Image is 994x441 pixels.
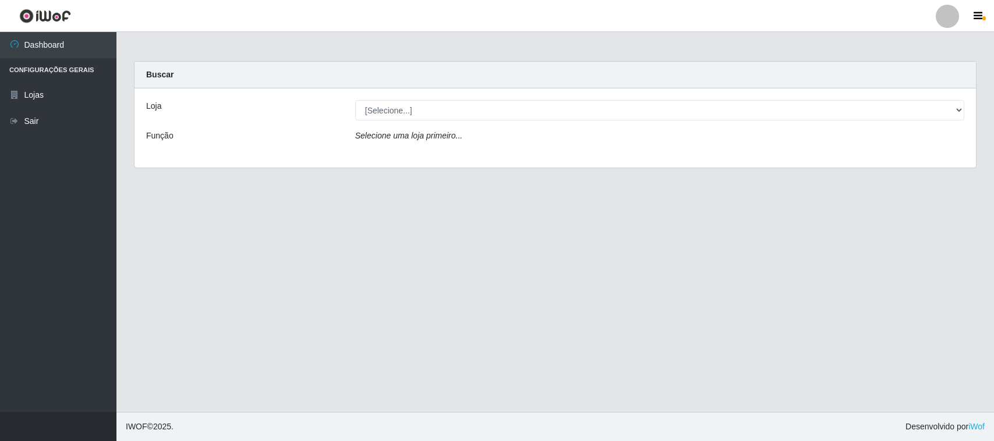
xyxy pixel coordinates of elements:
[146,70,174,79] strong: Buscar
[126,421,174,433] span: © 2025 .
[968,422,985,431] a: iWof
[355,131,462,140] i: Selecione uma loja primeiro...
[146,130,174,142] label: Função
[146,100,161,112] label: Loja
[905,421,985,433] span: Desenvolvido por
[19,9,71,23] img: CoreUI Logo
[126,422,147,431] span: IWOF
